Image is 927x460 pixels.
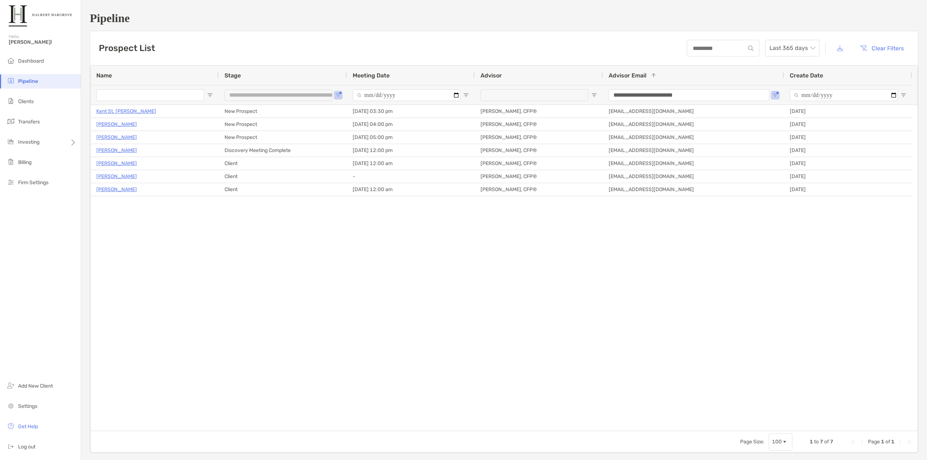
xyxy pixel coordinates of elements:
span: 7 [830,439,833,445]
div: [EMAIL_ADDRESS][DOMAIN_NAME] [603,105,784,118]
div: 100 [772,439,782,445]
div: New Prospect [219,131,347,144]
div: Page Size [769,433,792,451]
span: 1 [891,439,894,445]
div: Discovery Meeting Complete [219,144,347,157]
div: [DATE] 12:00 pm [347,144,475,157]
h3: Prospect List [99,43,155,53]
div: Client [219,170,347,183]
a: [PERSON_NAME] [96,146,137,155]
span: Get Help [18,423,38,430]
span: Last 365 days [769,40,815,56]
button: Open Filter Menu [463,92,469,98]
span: Name [96,72,112,79]
input: Create Date Filter Input [790,89,898,101]
div: [DATE] 12:00 am [347,183,475,196]
div: [PERSON_NAME], CFP® [475,131,603,144]
a: [PERSON_NAME] [96,172,137,181]
span: [PERSON_NAME]! [9,39,76,45]
img: firm-settings icon [7,178,15,186]
span: Settings [18,403,37,409]
span: of [885,439,890,445]
button: Open Filter Menu [901,92,906,98]
div: [EMAIL_ADDRESS][DOMAIN_NAME] [603,144,784,157]
a: [PERSON_NAME] [96,120,137,129]
div: Client [219,157,347,170]
span: Pipeline [18,78,38,84]
img: pipeline icon [7,76,15,85]
span: Add New Client [18,383,53,389]
img: settings icon [7,401,15,410]
div: [EMAIL_ADDRESS][DOMAIN_NAME] [603,118,784,131]
div: [DATE] 12:00 am [347,157,475,170]
span: Advisor [481,72,502,79]
div: [DATE] [784,157,912,170]
p: [PERSON_NAME] [96,185,137,194]
div: - [347,170,475,183]
div: [PERSON_NAME], CFP® [475,118,603,131]
span: Create Date [790,72,823,79]
img: transfers icon [7,117,15,126]
span: Transfers [18,119,40,125]
img: dashboard icon [7,56,15,65]
span: Investing [18,139,39,145]
p: Kent St. [PERSON_NAME] [96,107,156,116]
span: Firm Settings [18,180,49,186]
button: Open Filter Menu [335,92,341,98]
img: investing icon [7,137,15,146]
button: Open Filter Menu [207,92,213,98]
div: [DATE] [784,131,912,144]
div: [DATE] [784,144,912,157]
input: Advisor Email Filter Input [609,89,769,101]
span: to [814,439,819,445]
div: [PERSON_NAME], CFP® [475,157,603,170]
button: Open Filter Menu [772,92,778,98]
span: 1 [810,439,813,445]
div: [EMAIL_ADDRESS][DOMAIN_NAME] [603,157,784,170]
button: Clear Filters [854,40,909,56]
div: Page Size: [740,439,764,445]
button: Open Filter Menu [591,92,597,98]
div: Next Page [897,439,903,445]
div: [EMAIL_ADDRESS][DOMAIN_NAME] [603,131,784,144]
div: New Prospect [219,118,347,131]
span: Advisor Email [609,72,646,79]
span: Billing [18,159,32,165]
img: billing icon [7,157,15,166]
span: 7 [820,439,823,445]
div: [DATE] [784,105,912,118]
a: [PERSON_NAME] [96,159,137,168]
span: Clients [18,98,34,105]
a: [PERSON_NAME] [96,133,137,142]
div: [DATE] 05:00 pm [347,131,475,144]
span: of [824,439,829,445]
div: [DATE] [784,183,912,196]
span: Log out [18,444,35,450]
div: [EMAIL_ADDRESS][DOMAIN_NAME] [603,170,784,183]
img: logout icon [7,442,15,451]
div: Client [219,183,347,196]
img: add_new_client icon [7,381,15,390]
div: [PERSON_NAME], CFP® [475,105,603,118]
div: [PERSON_NAME], CFP® [475,183,603,196]
div: [DATE] [784,118,912,131]
div: First Page [851,439,856,445]
input: Name Filter Input [96,89,204,101]
input: Meeting Date Filter Input [353,89,460,101]
div: New Prospect [219,105,347,118]
img: get-help icon [7,422,15,430]
h1: Pipeline [90,12,918,25]
img: input icon [748,46,754,51]
span: Stage [225,72,241,79]
div: [EMAIL_ADDRESS][DOMAIN_NAME] [603,183,784,196]
span: Meeting Date [353,72,390,79]
div: [DATE] 04:00 pm [347,118,475,131]
div: [PERSON_NAME], CFP® [475,170,603,183]
span: Page [868,439,880,445]
div: Last Page [906,439,912,445]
